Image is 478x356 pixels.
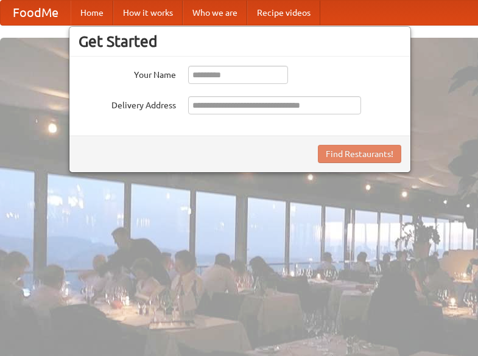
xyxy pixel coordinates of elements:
[247,1,320,25] a: Recipe videos
[79,32,401,51] h3: Get Started
[1,1,71,25] a: FoodMe
[79,66,176,81] label: Your Name
[113,1,183,25] a: How it works
[183,1,247,25] a: Who we are
[71,1,113,25] a: Home
[79,96,176,111] label: Delivery Address
[318,145,401,163] button: Find Restaurants!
